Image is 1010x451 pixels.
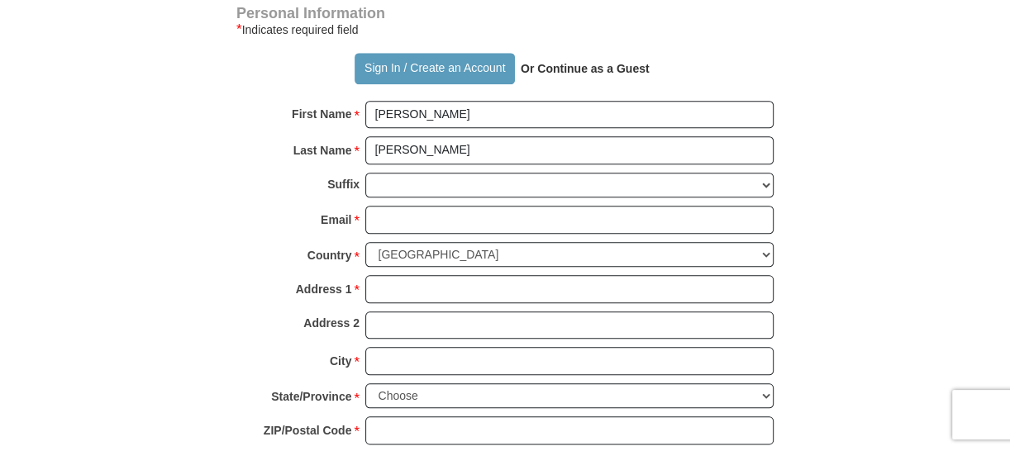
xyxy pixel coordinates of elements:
[327,173,360,196] strong: Suffix
[271,385,351,408] strong: State/Province
[292,102,351,126] strong: First Name
[293,139,352,162] strong: Last Name
[521,62,650,75] strong: Or Continue as a Guest
[264,419,352,442] strong: ZIP/Postal Code
[303,311,360,335] strong: Address 2
[330,349,351,373] strong: City
[296,278,352,301] strong: Address 1
[355,53,514,84] button: Sign In / Create an Account
[307,244,352,267] strong: Country
[321,208,351,231] strong: Email
[236,7,774,20] h4: Personal Information
[236,20,774,40] div: Indicates required field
